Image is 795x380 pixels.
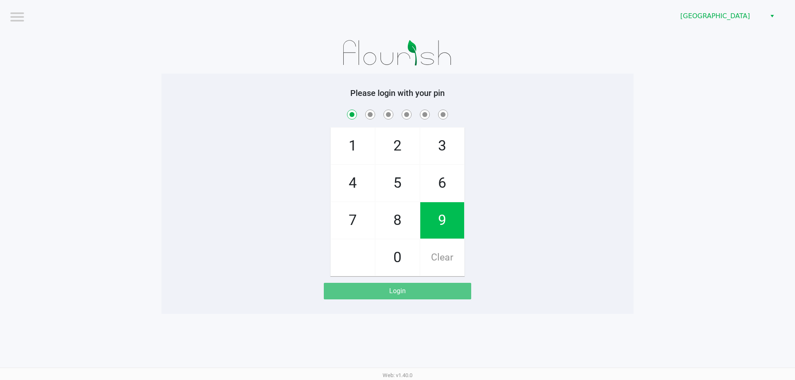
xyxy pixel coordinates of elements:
span: 0 [376,239,419,276]
span: Web: v1.40.0 [383,372,412,378]
span: 8 [376,202,419,239]
h5: Please login with your pin [168,88,627,98]
span: 7 [331,202,375,239]
span: 4 [331,165,375,201]
span: 5 [376,165,419,201]
span: 9 [420,202,464,239]
span: 3 [420,128,464,164]
span: 6 [420,165,464,201]
span: [GEOGRAPHIC_DATA] [680,11,761,21]
span: Clear [420,239,464,276]
button: Select [766,9,778,24]
span: 2 [376,128,419,164]
span: 1 [331,128,375,164]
